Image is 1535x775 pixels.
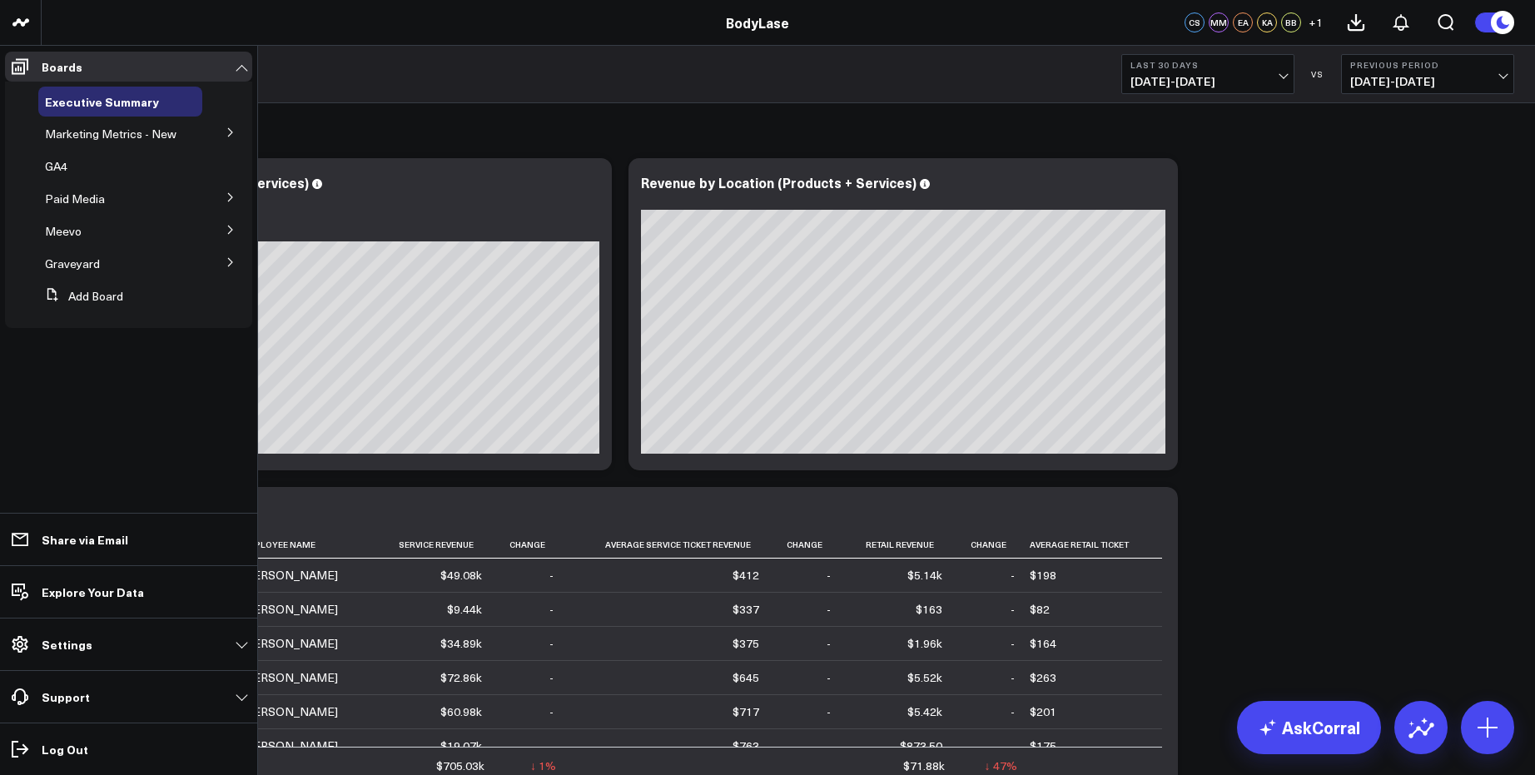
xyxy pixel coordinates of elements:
[827,567,831,584] div: -
[733,601,759,618] div: $337
[641,173,917,191] div: Revenue by Location (Products + Services)
[241,738,338,754] div: [PERSON_NAME]
[733,738,759,754] div: $763
[1011,703,1015,720] div: -
[827,635,831,652] div: -
[1030,531,1162,559] th: Average Retail Ticket
[1011,738,1015,754] div: -
[436,758,484,774] div: $705.03k
[1281,12,1301,32] div: BB
[774,531,846,559] th: Change
[907,669,942,686] div: $5.52k
[907,703,942,720] div: $5.42k
[1130,75,1285,88] span: [DATE] - [DATE]
[1257,12,1277,32] div: KA
[1030,738,1056,754] div: $175
[45,158,67,174] span: GA4
[1030,703,1056,720] div: $201
[497,531,569,559] th: Change
[440,635,482,652] div: $34.89k
[42,690,90,703] p: Support
[903,758,945,774] div: $71.88k
[1350,60,1505,70] b: Previous Period
[827,601,831,618] div: -
[846,531,957,559] th: Retail Revenue
[45,127,176,141] a: Marketing Metrics - New
[440,703,482,720] div: $60.98k
[5,734,252,764] a: Log Out
[45,225,82,238] a: Meevo
[45,126,176,142] span: Marketing Metrics - New
[1209,12,1229,32] div: MM
[827,703,831,720] div: -
[1305,12,1325,32] button: +1
[733,567,759,584] div: $412
[1233,12,1253,32] div: EA
[733,669,759,686] div: $645
[530,758,556,774] div: ↓ 1%
[45,191,105,206] span: Paid Media
[241,601,338,618] div: [PERSON_NAME]
[1309,17,1323,28] span: + 1
[447,601,482,618] div: $9.44k
[45,95,159,108] a: Executive Summary
[1121,54,1294,94] button: Last 30 Days[DATE]-[DATE]
[1011,635,1015,652] div: -
[42,638,92,651] p: Settings
[42,533,128,546] p: Share via Email
[45,223,82,239] span: Meevo
[1030,601,1050,618] div: $82
[1341,54,1514,94] button: Previous Period[DATE]-[DATE]
[1011,669,1015,686] div: -
[957,531,1029,559] th: Change
[549,601,554,618] div: -
[45,160,67,173] a: GA4
[241,635,338,652] div: [PERSON_NAME]
[549,635,554,652] div: -
[1030,635,1056,652] div: $164
[549,567,554,584] div: -
[549,703,554,720] div: -
[1185,12,1205,32] div: CS
[1237,701,1381,754] a: AskCorral
[241,531,377,559] th: Employee Name
[75,228,599,241] div: Previous: $943.65k
[241,703,338,720] div: [PERSON_NAME]
[916,601,942,618] div: $163
[1030,567,1056,584] div: $198
[1130,60,1285,70] b: Last 30 Days
[241,567,338,584] div: [PERSON_NAME]
[1030,669,1056,686] div: $263
[985,758,1017,774] div: ↓ 47%
[440,738,482,754] div: $19.07k
[1350,75,1505,88] span: [DATE] - [DATE]
[38,281,123,311] button: Add Board
[726,13,789,32] a: BodyLase
[42,743,88,756] p: Log Out
[549,738,554,754] div: -
[42,585,144,599] p: Explore Your Data
[241,669,338,686] div: [PERSON_NAME]
[440,669,482,686] div: $72.86k
[45,192,105,206] a: Paid Media
[440,567,482,584] div: $49.08k
[907,567,942,584] div: $5.14k
[827,738,831,754] div: -
[549,669,554,686] div: -
[45,257,100,271] a: Graveyard
[733,703,759,720] div: $717
[733,635,759,652] div: $375
[1303,69,1333,79] div: VS
[1011,601,1015,618] div: -
[42,60,82,73] p: Boards
[377,531,497,559] th: Service Revenue
[907,635,942,652] div: $1.96k
[900,738,942,754] div: $873.50
[827,669,831,686] div: -
[569,531,774,559] th: Average Service Ticket Revenue
[45,256,100,271] span: Graveyard
[1011,567,1015,584] div: -
[45,93,159,110] span: Executive Summary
